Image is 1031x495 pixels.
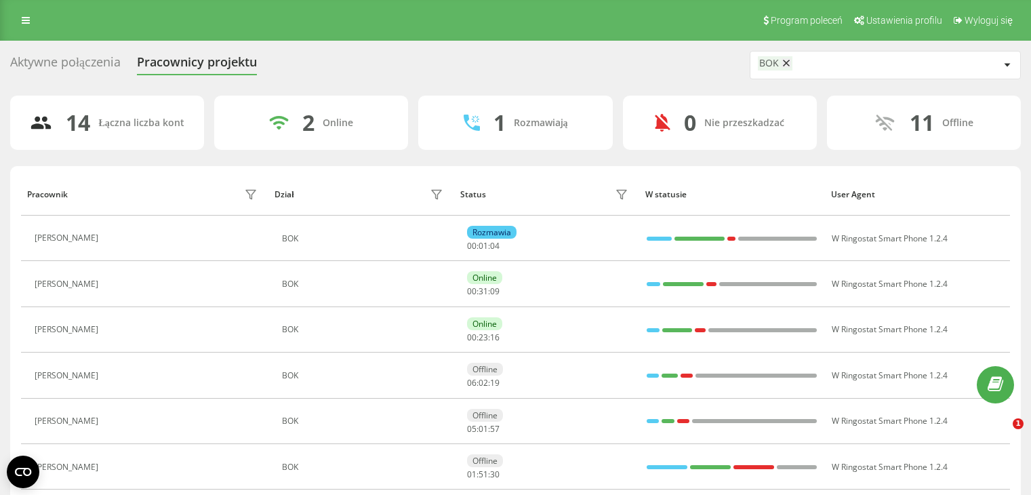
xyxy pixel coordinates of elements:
div: [PERSON_NAME] [35,462,102,472]
div: W statusie [645,190,818,199]
div: BOK [282,371,447,380]
span: 51 [479,469,488,480]
div: Offline [942,117,973,129]
span: 01 [479,240,488,252]
div: : : [467,241,500,251]
span: W Ringostat Smart Phone 1.2.4 [832,323,948,335]
span: 02 [479,377,488,389]
span: 16 [490,332,500,343]
div: Rozmawiają [514,117,568,129]
iframe: Intercom live chat [985,418,1017,451]
span: Program poleceń [771,15,843,26]
span: 57 [490,423,500,435]
div: Łączna liczba kont [98,117,184,129]
span: W Ringostat Smart Phone 1.2.4 [832,415,948,427]
span: W Ringostat Smart Phone 1.2.4 [832,233,948,244]
span: Ustawienia profilu [866,15,942,26]
span: 04 [490,240,500,252]
div: 1 [493,110,506,136]
div: : : [467,333,500,342]
div: 11 [910,110,934,136]
div: Pracownik [27,190,68,199]
span: 00 [467,285,477,297]
div: Online [467,317,502,330]
div: : : [467,378,500,388]
span: W Ringostat Smart Phone 1.2.4 [832,370,948,381]
div: Aktywne połączenia [10,55,121,76]
div: BOK [282,462,447,472]
div: BOK [282,416,447,426]
span: 23 [479,332,488,343]
div: Rozmawia [467,226,517,239]
span: 31 [479,285,488,297]
div: : : [467,287,500,296]
div: 2 [302,110,315,136]
span: 1 [1013,418,1024,429]
span: 09 [490,285,500,297]
div: BOK [282,279,447,289]
span: W Ringostat Smart Phone 1.2.4 [832,461,948,473]
div: Pracownicy projektu [137,55,257,76]
div: [PERSON_NAME] [35,233,102,243]
div: BOK [759,58,779,69]
div: Dział [275,190,294,199]
div: 14 [66,110,90,136]
span: W Ringostat Smart Phone 1.2.4 [832,278,948,290]
div: Status [460,190,486,199]
div: User Agent [831,190,1004,199]
div: BOK [282,234,447,243]
span: 06 [467,377,477,389]
div: [PERSON_NAME] [35,371,102,380]
button: Open CMP widget [7,456,39,488]
div: Nie przeszkadzać [704,117,784,129]
div: : : [467,470,500,479]
div: Offline [467,454,503,467]
div: Offline [467,409,503,422]
div: BOK [282,325,447,334]
div: Online [323,117,353,129]
span: 01 [479,423,488,435]
span: 30 [490,469,500,480]
span: 01 [467,469,477,480]
div: [PERSON_NAME] [35,416,102,426]
span: 05 [467,423,477,435]
span: Wyloguj się [965,15,1013,26]
div: Online [467,271,502,284]
div: 0 [684,110,696,136]
div: [PERSON_NAME] [35,325,102,334]
div: Offline [467,363,503,376]
span: 00 [467,240,477,252]
div: [PERSON_NAME] [35,279,102,289]
span: 19 [490,377,500,389]
span: 00 [467,332,477,343]
div: : : [467,424,500,434]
